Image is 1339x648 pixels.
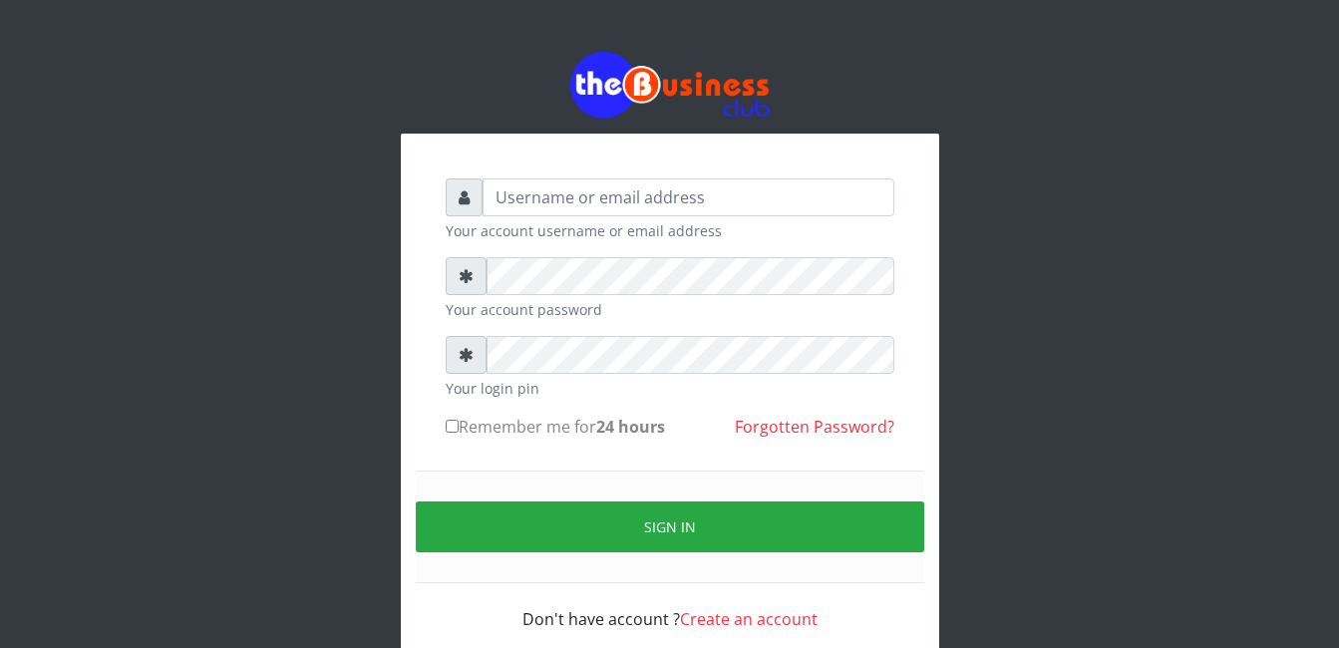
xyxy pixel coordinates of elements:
[735,416,894,438] a: Forgotten Password?
[446,378,894,399] small: Your login pin
[446,415,665,439] label: Remember me for
[596,416,665,438] b: 24 hours
[446,220,894,241] small: Your account username or email address
[446,583,894,631] div: Don't have account ?
[483,178,894,216] input: Username or email address
[416,501,924,552] button: Sign in
[446,299,894,320] small: Your account password
[446,420,459,433] input: Remember me for24 hours
[680,608,818,630] a: Create an account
